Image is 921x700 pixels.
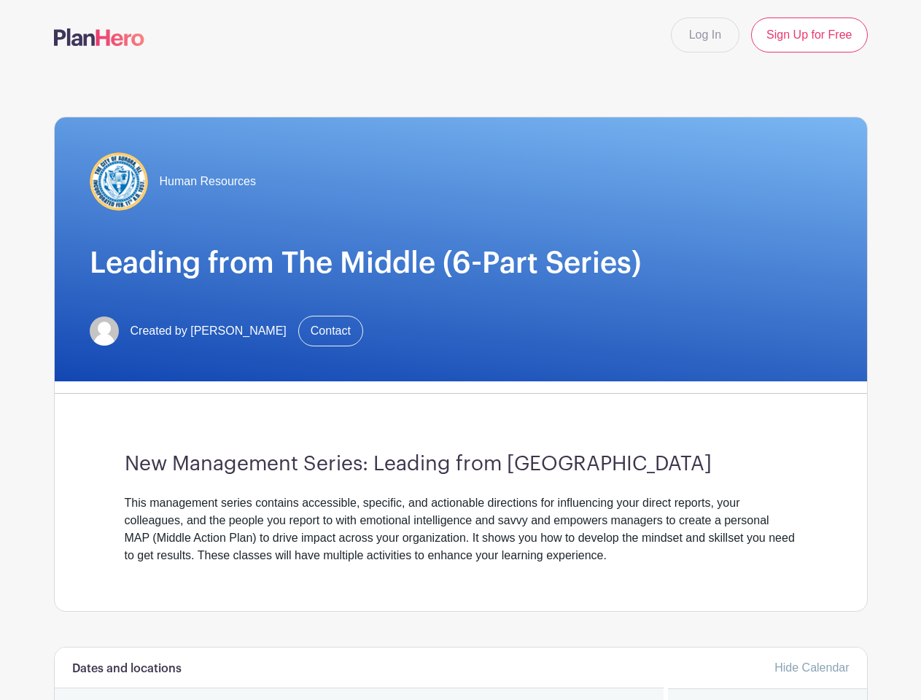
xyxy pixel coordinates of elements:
[90,316,119,346] img: default-ce2991bfa6775e67f084385cd625a349d9dcbb7a52a09fb2fda1e96e2d18dcdb.png
[774,661,849,674] a: Hide Calendar
[131,322,287,340] span: Created by [PERSON_NAME]
[90,246,832,281] h1: Leading from The Middle (6-Part Series)
[671,17,739,52] a: Log In
[125,494,797,564] div: This management series contains accessible, specific, and actionable directions for influencing y...
[298,316,363,346] a: Contact
[54,28,144,46] img: logo-507f7623f17ff9eddc593b1ce0a138ce2505c220e1c5a4e2b4648c50719b7d32.svg
[72,662,182,676] h6: Dates and locations
[90,152,148,211] img: COA%20Seal.PNG
[125,452,797,477] h3: New Management Series: Leading from [GEOGRAPHIC_DATA]
[160,173,257,190] span: Human Resources
[751,17,867,52] a: Sign Up for Free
